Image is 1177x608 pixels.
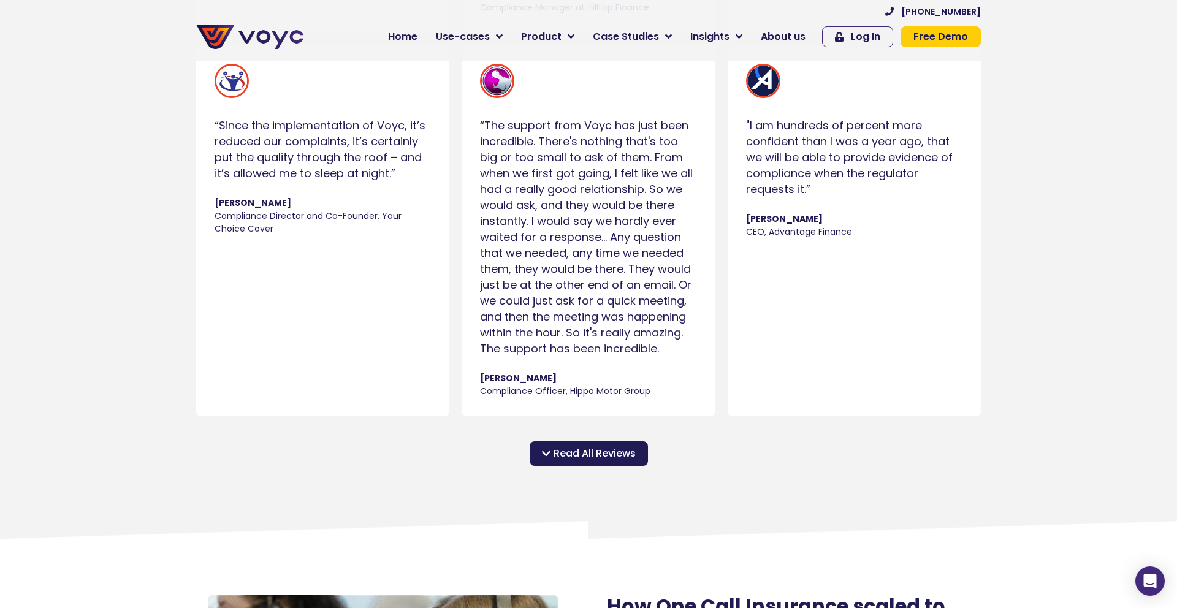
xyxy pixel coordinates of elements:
span: [PERSON_NAME] [215,197,431,210]
img: Kirsty Mottram [480,64,514,98]
span: Product [521,29,562,44]
span: [PHONE_NUMBER] [901,7,981,16]
a: Use-cases [427,25,512,49]
a: Log In [822,26,893,47]
a: Case Studies [584,25,681,49]
div: “The support from Voyc has just been incredible. There's nothing that's too big or too small to a... [480,118,696,357]
span: About us [761,29,806,44]
a: About us [752,25,815,49]
div: Read All Reviews [530,441,648,466]
span: Read All Reviews [554,446,636,461]
span: Compliance Officer, Hippo Motor Group [480,385,696,398]
span: [PERSON_NAME] [746,213,962,226]
span: CEO, Advantage Finance [746,226,962,238]
a: Insights [681,25,752,49]
div: Slides [480,64,696,398]
span: Log In [851,32,880,42]
div: Slides [215,64,431,235]
div: “Since the implementation of Voyc, it’s reduced our complaints, it’s certainly put the quality th... [215,118,431,181]
span: Compliance Director and Co-Founder, Your Choice Cover [215,210,431,235]
a: Product [512,25,584,49]
a: [PHONE_NUMBER] [885,7,981,16]
a: Free Demo [901,26,981,47]
span: Use-cases [436,29,490,44]
span: Home [388,29,417,44]
img: voyc-full-logo [196,25,303,49]
span: Insights [690,29,729,44]
span: Free Demo [913,32,968,42]
a: Home [379,25,427,49]
span: Case Studies [593,29,659,44]
div: "I am hundreds of percent more confident than I was a year ago, that we will be able to provide e... [746,118,962,197]
div: Slides [746,64,962,238]
span: [PERSON_NAME] [480,372,696,385]
img: Keith Jones [215,64,249,98]
img: Graham Wheeler [746,64,780,98]
div: Open Intercom Messenger [1135,566,1165,596]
